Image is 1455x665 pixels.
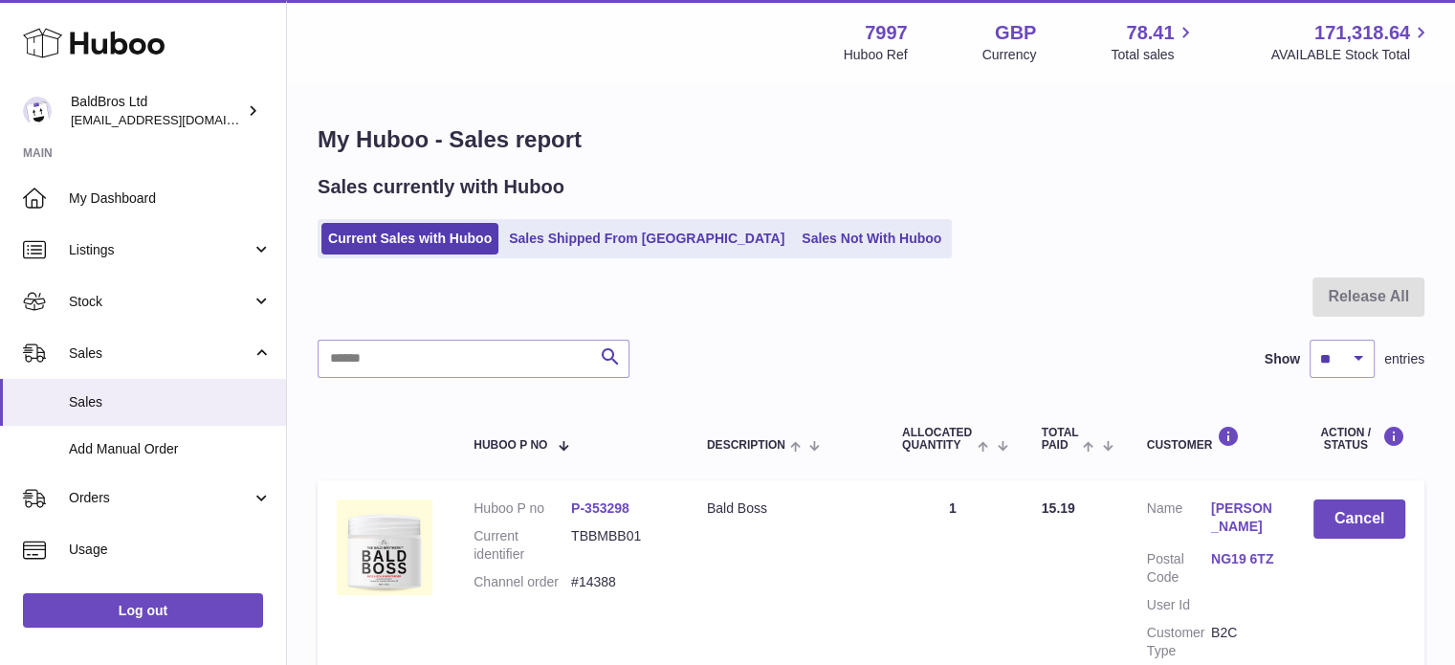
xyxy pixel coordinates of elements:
dt: User Id [1147,596,1211,614]
strong: 7997 [865,20,908,46]
dt: Current identifier [474,527,571,564]
a: Current Sales with Huboo [321,223,498,255]
div: Currency [982,46,1037,64]
span: Total sales [1111,46,1196,64]
span: Huboo P no [474,439,547,452]
h1: My Huboo - Sales report [318,124,1424,155]
dd: TBBMBB01 [571,527,669,564]
button: Cancel [1313,499,1405,539]
span: Sales [69,393,272,411]
img: internalAdmin-7997@internal.huboo.com [23,97,52,125]
span: Usage [69,541,272,559]
dt: Huboo P no [474,499,571,518]
div: BaldBros Ltd [71,93,243,129]
dt: Channel order [474,573,571,591]
strong: GBP [995,20,1036,46]
a: P-353298 [571,500,629,516]
span: Stock [69,293,252,311]
dt: Postal Code [1147,550,1211,587]
label: Show [1265,350,1300,368]
a: NG19 6TZ [1211,550,1275,568]
a: 171,318.64 AVAILABLE Stock Total [1270,20,1432,64]
a: 78.41 Total sales [1111,20,1196,64]
span: My Dashboard [69,189,272,208]
span: ALLOCATED Quantity [902,427,973,452]
dt: Customer Type [1147,624,1211,660]
dd: B2C [1211,624,1275,660]
span: 171,318.64 [1314,20,1410,46]
a: Sales Not With Huboo [795,223,948,255]
span: Listings [69,241,252,259]
a: Log out [23,593,263,628]
h2: Sales currently with Huboo [318,174,564,200]
span: 78.41 [1126,20,1174,46]
span: [EMAIL_ADDRESS][DOMAIN_NAME] [71,112,281,127]
dd: #14388 [571,573,669,591]
span: 15.19 [1042,500,1075,516]
div: Action / Status [1313,426,1405,452]
div: Customer [1147,426,1276,452]
span: Add Manual Order [69,440,272,458]
span: Description [707,439,785,452]
dt: Name [1147,499,1211,541]
span: Orders [69,489,252,507]
a: [PERSON_NAME] [1211,499,1275,536]
img: 79971687853618.png [337,499,432,595]
div: Bald Boss [707,499,864,518]
span: AVAILABLE Stock Total [1270,46,1432,64]
span: entries [1384,350,1424,368]
span: Total paid [1042,427,1079,452]
a: Sales Shipped From [GEOGRAPHIC_DATA] [502,223,791,255]
div: Huboo Ref [844,46,908,64]
span: Sales [69,344,252,363]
